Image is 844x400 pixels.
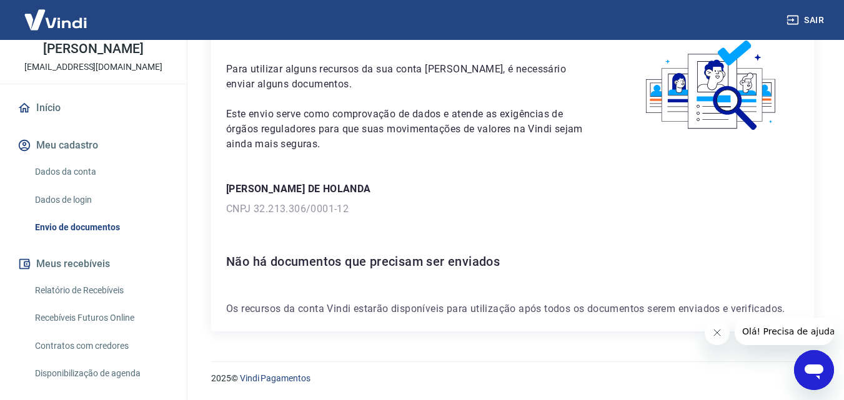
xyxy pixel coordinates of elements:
[30,159,172,185] a: Dados da conta
[30,187,172,213] a: Dados de login
[735,318,834,345] iframe: Mensagem da empresa
[226,62,595,92] p: Para utilizar alguns recursos da sua conta [PERSON_NAME], é necessário enviar alguns documentos.
[15,132,172,159] button: Meu cadastro
[794,350,834,390] iframe: Botão para abrir a janela de mensagens
[24,61,162,74] p: [EMAIL_ADDRESS][DOMAIN_NAME]
[705,320,730,345] iframe: Fechar mensagem
[15,250,172,278] button: Meus recebíveis
[211,372,814,385] p: 2025 ©
[226,301,799,316] p: Os recursos da conta Vindi estarão disponíveis para utilização após todos os documentos serem env...
[30,333,172,359] a: Contratos com credores
[43,42,143,56] p: [PERSON_NAME]
[30,305,172,331] a: Recebíveis Futuros Online
[226,251,799,271] h6: Não há documentos que precisam ser enviados
[30,278,172,303] a: Relatório de Recebíveis
[15,94,172,122] a: Início
[30,361,172,386] a: Disponibilização de agenda
[625,37,799,135] img: waiting_documents.41d9841a9773e5fdf392cede4d13b617.svg
[784,9,829,32] button: Sair
[7,9,105,19] span: Olá! Precisa de ajuda?
[226,107,595,152] p: Este envio serve como comprovação de dados e atende as exigências de órgãos reguladores para que ...
[226,202,799,217] p: CNPJ 32.213.306/0001-12
[240,373,310,383] a: Vindi Pagamentos
[30,215,172,240] a: Envio de documentos
[226,182,799,197] p: [PERSON_NAME] DE HOLANDA
[15,1,96,39] img: Vindi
